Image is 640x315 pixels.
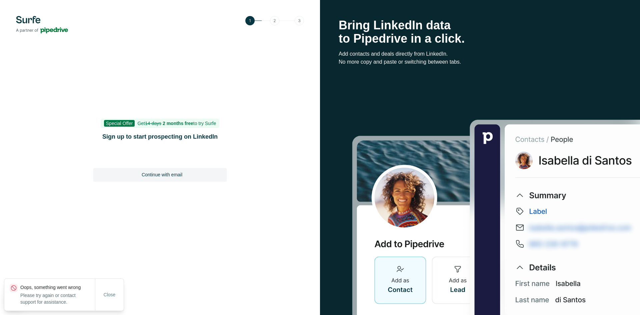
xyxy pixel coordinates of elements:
span: Close [104,291,116,298]
p: Oops, something went wrong [20,284,95,291]
span: Get to try Surfe [137,121,216,126]
h1: Sign up to start prospecting on LinkedIn [93,132,227,141]
b: 2 months free [163,121,193,126]
span: Continue with email [142,171,182,178]
img: Surfe Stock Photo - Selling good vibes [352,119,640,315]
p: Add contacts and deals directly from LinkedIn. [339,50,621,58]
img: Step 1 [245,16,304,25]
button: Close [99,289,120,301]
span: Special Offer [104,120,135,127]
s: 14 days [145,121,161,126]
iframe: Sign in with Google Button [90,150,230,165]
img: Surfe's logo [16,16,68,33]
p: Please try again or contact support for assistance. [20,292,95,305]
h1: Bring LinkedIn data to Pipedrive in a click. [339,19,621,45]
p: No more copy and paste or switching between tabs. [339,58,621,66]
